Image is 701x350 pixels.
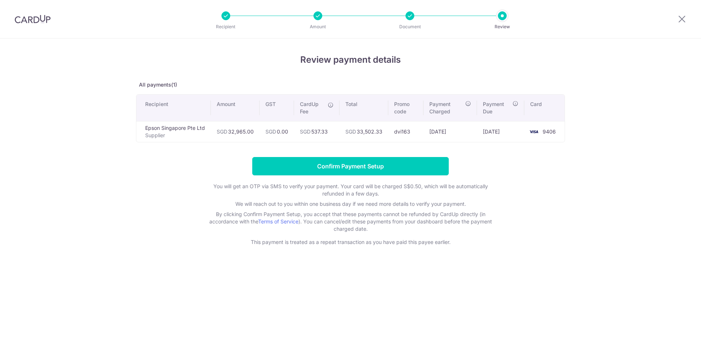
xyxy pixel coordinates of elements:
[300,128,311,135] span: SGD
[204,183,497,197] p: You will get an OTP via SMS to verify your payment. Your card will be charged S$0.50, which will ...
[340,121,388,142] td: 33,502.33
[524,95,565,121] th: Card
[204,211,497,233] p: By clicking Confirm Payment Setup, you accept that these payments cannot be refunded by CardUp di...
[258,218,298,225] a: Terms of Service
[526,127,541,136] img: <span class="translation_missing" title="translation missing: en.account_steps.new_confirm_form.b...
[291,23,345,30] p: Amount
[217,128,227,135] span: SGD
[300,101,324,115] span: CardUp Fee
[388,95,423,121] th: Promo code
[211,95,260,121] th: Amount
[136,121,211,142] td: Epson Singapore Pte Ltd
[260,121,294,142] td: 0.00
[345,128,356,135] span: SGD
[477,121,524,142] td: [DATE]
[145,132,205,139] p: Supplier
[260,95,294,121] th: GST
[475,23,529,30] p: Review
[429,101,463,115] span: Payment Charged
[204,238,497,246] p: This payment is treated as a repeat transaction as you have paid this payee earlier.
[294,121,340,142] td: 537.33
[423,121,477,142] td: [DATE]
[15,15,51,23] img: CardUp
[252,157,449,175] input: Confirm Payment Setup
[204,200,497,208] p: We will reach out to you within one business day if we need more details to verify your payment.
[136,95,211,121] th: Recipient
[211,121,260,142] td: 32,965.00
[136,53,565,66] h4: Review payment details
[383,23,437,30] p: Document
[388,121,423,142] td: dvi163
[543,128,556,135] span: 9406
[199,23,253,30] p: Recipient
[136,81,565,88] p: All payments(1)
[265,128,276,135] span: SGD
[340,95,388,121] th: Total
[483,101,510,115] span: Payment Due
